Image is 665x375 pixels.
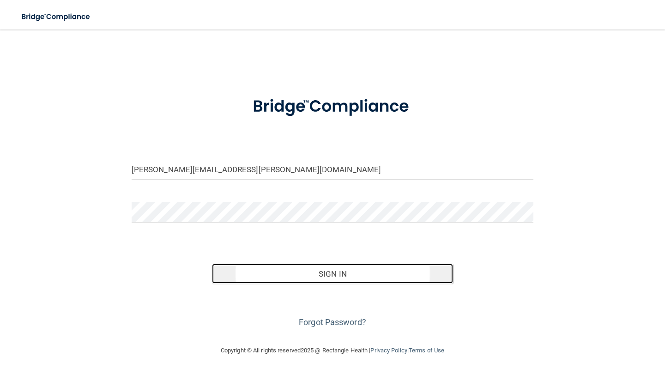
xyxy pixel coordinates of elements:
a: Terms of Use [409,347,444,354]
div: Copyright © All rights reserved 2025 @ Rectangle Health | | [164,336,501,365]
a: Privacy Policy [370,347,407,354]
img: bridge_compliance_login_screen.278c3ca4.svg [236,85,429,128]
img: bridge_compliance_login_screen.278c3ca4.svg [14,7,99,26]
a: Forgot Password? [299,317,366,327]
input: Email [132,159,533,180]
button: Sign In [212,264,453,284]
